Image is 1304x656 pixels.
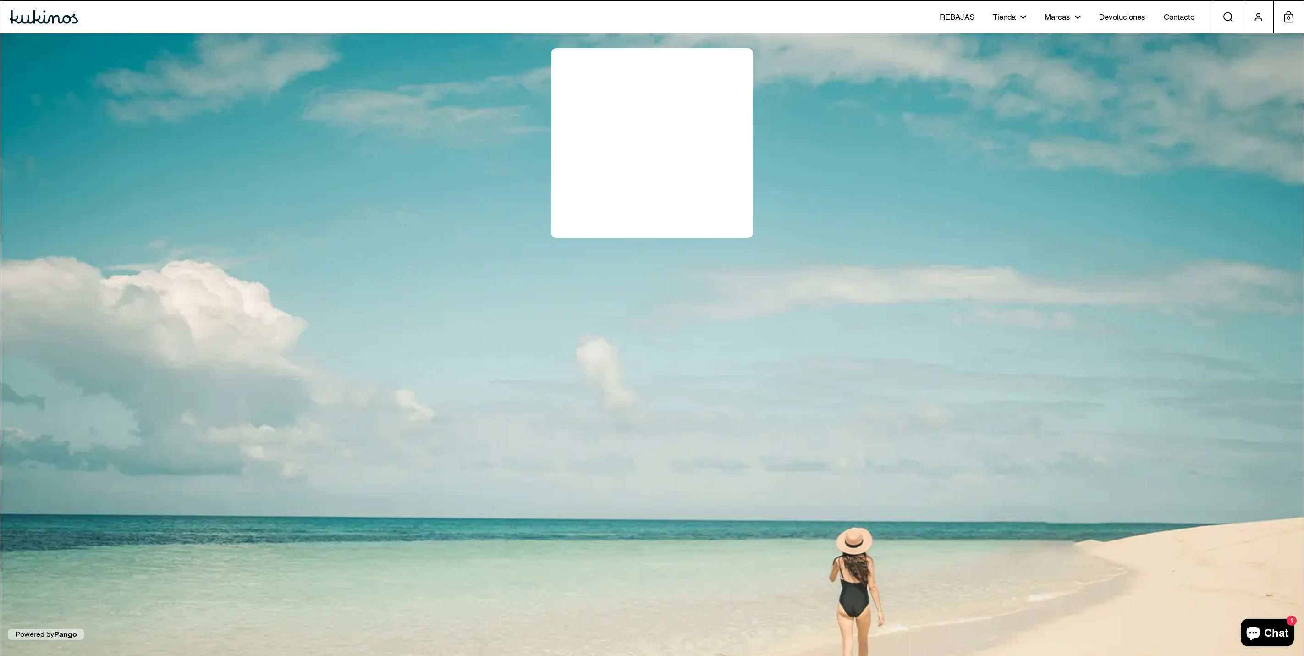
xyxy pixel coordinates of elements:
a: Marcas [1035,4,1090,30]
span: Tienda [993,12,1016,22]
inbox-online-store-chat: Chat de la tienda online Shopify [1238,619,1297,649]
p: Powered by [8,629,84,640]
span: Marcas [1045,12,1070,22]
span: Devoluciones [1099,12,1145,22]
span: REBAJAS [940,12,974,22]
a: Contacto [1155,4,1204,30]
span: Contacto [1164,12,1194,22]
a: REBAJAS [930,4,984,30]
a: Pango [54,630,77,639]
a: Tienda [984,4,1035,30]
span: 0 [1284,12,1293,24]
a: Devoluciones [1090,4,1155,30]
